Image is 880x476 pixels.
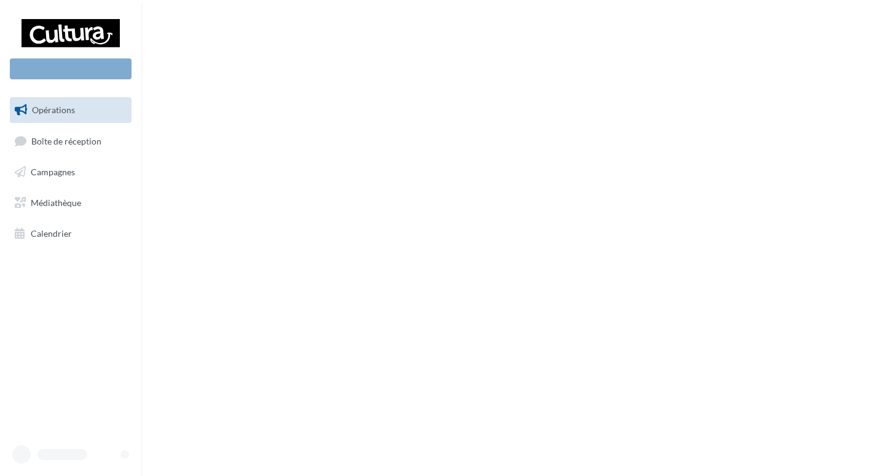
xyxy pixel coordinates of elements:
a: Boîte de réception [7,128,134,154]
a: Opérations [7,97,134,123]
a: Calendrier [7,221,134,247]
a: Campagnes [7,159,134,185]
div: Nouvelle campagne [10,58,132,79]
span: Boîte de réception [31,135,101,146]
span: Campagnes [31,167,75,177]
span: Médiathèque [31,197,81,208]
span: Calendrier [31,228,72,238]
a: Médiathèque [7,190,134,216]
span: Opérations [32,105,75,115]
